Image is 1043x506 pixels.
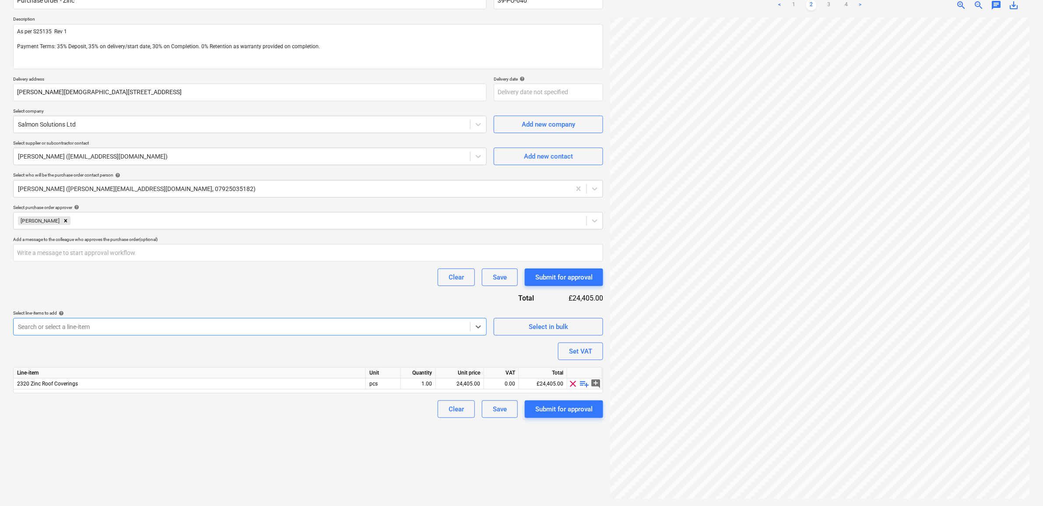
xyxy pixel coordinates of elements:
div: Remove Sam Cornford [61,216,70,225]
div: Select who will be the purchase order contact person [13,172,603,178]
button: Clear [438,400,475,418]
div: Select line-items to add [13,310,487,316]
div: 1.00 [404,379,432,389]
div: Submit for approval [535,272,593,283]
div: Select in bulk [529,321,568,333]
div: £24,405.00 [548,293,603,303]
div: Line-item [14,368,366,379]
textarea: As per S25135 Rev 1 Payment Terms: 35% Deposit, 35% on delivery/start date, 30% on Completion. 0%... [13,24,603,69]
div: £24,405.00 [519,379,567,389]
span: help [57,311,64,316]
span: playlist_add [579,379,590,389]
input: Delivery date not specified [494,84,603,101]
div: Add a message to the colleague who approves the purchase order (optional) [13,237,603,242]
div: Select purchase order approver [13,205,603,210]
div: Clear [449,403,464,415]
span: 2320 Zinc Roof Coverings [17,381,78,387]
p: Select supplier or subcontractor contact [13,140,487,148]
div: Total [519,368,567,379]
button: Select in bulk [494,318,603,336]
button: Clear [438,269,475,286]
div: pcs [366,379,401,389]
div: Total [489,293,548,303]
span: help [518,76,525,81]
span: clear [568,379,579,389]
input: Delivery address [13,84,487,101]
button: Add new company [494,116,603,133]
button: Save [482,400,518,418]
span: help [72,205,79,210]
button: Submit for approval [525,269,603,286]
div: Save [493,403,507,415]
div: [PERSON_NAME] [18,216,61,225]
div: Unit price [436,368,484,379]
button: Save [482,269,518,286]
button: Add new contact [494,148,603,165]
div: Clear [449,272,464,283]
div: Save [493,272,507,283]
button: Submit for approval [525,400,603,418]
div: Quantity [401,368,436,379]
button: Set VAT [558,343,603,360]
div: Set VAT [569,346,592,357]
div: Delivery date [494,76,603,82]
p: Select company [13,108,487,116]
div: 24,405.00 [439,379,480,389]
div: 0.00 [488,379,515,389]
div: Submit for approval [535,403,593,415]
span: help [113,173,120,178]
input: Write a message to start approval workflow [13,244,603,262]
div: Add new contact [524,151,573,162]
p: Description [13,16,603,24]
span: add_comment [591,379,601,389]
div: VAT [484,368,519,379]
div: Unit [366,368,401,379]
p: Delivery address [13,76,487,84]
div: Add new company [522,119,575,130]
